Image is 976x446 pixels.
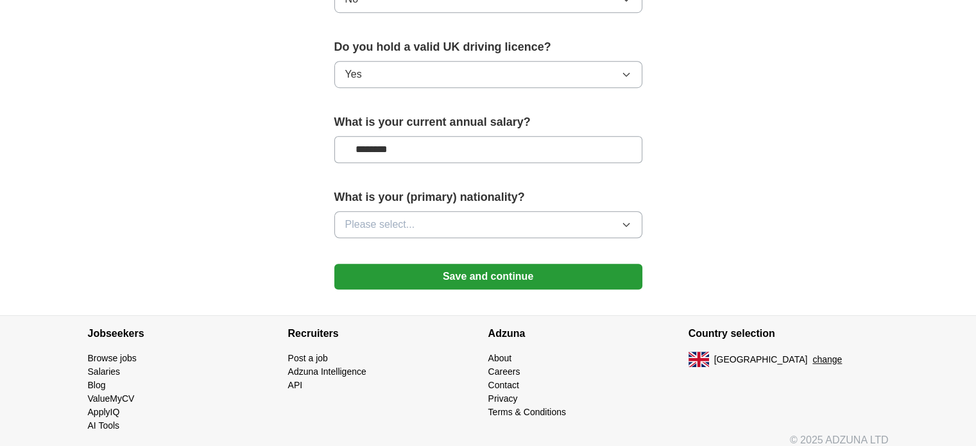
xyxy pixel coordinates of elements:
h4: Country selection [689,316,889,352]
span: Yes [345,67,362,82]
a: ApplyIQ [88,407,120,417]
button: Please select... [334,211,642,238]
a: Adzuna Intelligence [288,366,366,377]
a: Blog [88,380,106,390]
a: Post a job [288,353,328,363]
button: change [812,353,842,366]
img: UK flag [689,352,709,367]
a: Terms & Conditions [488,407,566,417]
a: Contact [488,380,519,390]
label: Do you hold a valid UK driving licence? [334,39,642,56]
label: What is your (primary) nationality? [334,189,642,206]
a: About [488,353,512,363]
button: Save and continue [334,264,642,289]
label: What is your current annual salary? [334,114,642,131]
a: AI Tools [88,420,120,431]
a: API [288,380,303,390]
a: Browse jobs [88,353,137,363]
a: Salaries [88,366,121,377]
span: [GEOGRAPHIC_DATA] [714,353,808,366]
a: ValueMyCV [88,393,135,404]
span: Please select... [345,217,415,232]
a: Privacy [488,393,518,404]
a: Careers [488,366,520,377]
button: Yes [334,61,642,88]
